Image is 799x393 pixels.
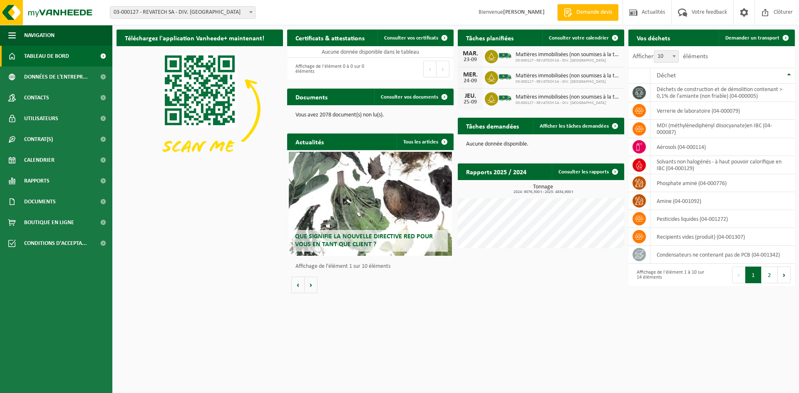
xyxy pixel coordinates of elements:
[117,30,273,46] h2: Téléchargez l'application Vanheede+ maintenant!
[516,94,620,101] span: Matières immobilisées (non soumises à la taxe)
[117,46,283,171] img: Download de VHEPlus App
[462,72,479,78] div: MER.
[287,30,373,46] h2: Certificats & attestations
[762,267,778,283] button: 2
[24,87,49,108] span: Contacts
[24,233,87,254] span: Conditions d'accepta...
[516,73,620,79] span: Matières immobilisées (non soumises à la taxe)
[628,30,678,46] h2: Vos déchets
[650,102,795,120] td: verrerie de laboratoire (04-000079)
[516,101,620,106] span: 03-000127 - REVATECH SA - DIV. [GEOGRAPHIC_DATA]
[557,4,618,21] a: Demande devis
[458,30,522,46] h2: Tâches planifiées
[24,171,50,191] span: Rapports
[650,156,795,174] td: solvants non halogénés - à haut pouvoir calorifique en IBC (04-000129)
[458,118,527,134] h2: Tâches demandées
[650,228,795,246] td: recipients vides (produit) (04-001307)
[498,91,512,105] img: BL-SO-LV
[24,129,53,150] span: Contrat(s)
[305,277,318,293] button: Volgende
[540,124,609,129] span: Afficher les tâches demandées
[295,264,449,269] p: Affichage de l'élément 1 sur 10 éléments
[289,152,452,256] a: Que signifie la nouvelle directive RED pour vous en tant que client ?
[516,58,620,63] span: 03-000127 - REVATECH SA - DIV. [GEOGRAPHIC_DATA]
[657,72,676,79] span: Déchet
[462,57,479,63] div: 23-09
[397,133,453,150] a: Tous les articles
[725,35,779,41] span: Demander un transport
[778,267,791,283] button: Next
[24,67,88,87] span: Données de l'entrepr...
[374,89,453,105] a: Consulter vos documents
[462,50,479,57] div: MAR.
[650,120,795,138] td: MDI (méthylènediphényl diisocyanate)en IBC (04-000087)
[24,108,58,129] span: Utilisateurs
[110,7,255,18] span: 03-000127 - REVATECH SA - DIV. MONSIN - JUPILLE-SUR-MEUSE
[654,51,678,62] span: 10
[287,46,454,58] td: Aucune donnée disponible dans le tableau
[287,133,332,150] h2: Actualités
[423,61,437,77] button: Previous
[650,138,795,156] td: aérosols (04-000114)
[650,210,795,228] td: pesticides liquides (04-001272)
[462,78,479,84] div: 24-09
[542,30,623,46] a: Consulter votre calendrier
[650,246,795,264] td: condensateurs ne contenant pas de PCB (04-001342)
[287,89,336,105] h2: Documents
[719,30,794,46] a: Demander un transport
[462,99,479,105] div: 25-09
[24,150,55,171] span: Calendrier
[650,192,795,210] td: amine (04-001092)
[381,94,438,100] span: Consulter vos documents
[384,35,438,41] span: Consulter vos certificats
[745,267,762,283] button: 1
[377,30,453,46] a: Consulter vos certificats
[533,118,623,134] a: Afficher les tâches demandées
[24,46,69,67] span: Tableau de bord
[462,93,479,99] div: JEU.
[650,84,795,102] td: déchets de construction et de démolition contenant > 0,1% de l'amiante (non friable) (04-000005)
[549,35,609,41] span: Consulter votre calendrier
[633,266,707,284] div: Affichage de l'élément 1 à 10 sur 14 éléments
[732,267,745,283] button: Previous
[24,25,55,46] span: Navigation
[295,233,433,248] span: Que signifie la nouvelle directive RED pour vous en tant que client ?
[552,163,623,180] a: Consulter les rapports
[24,212,74,233] span: Boutique en ligne
[498,70,512,84] img: BL-SO-LV
[498,49,512,63] img: BL-SO-LV
[110,6,256,19] span: 03-000127 - REVATECH SA - DIV. MONSIN - JUPILLE-SUR-MEUSE
[291,60,366,78] div: Affichage de l'élément 0 à 0 sur 0 éléments
[650,174,795,192] td: phosphate aminé (04-000776)
[291,277,305,293] button: Vorige
[295,112,445,118] p: Vous avez 2078 document(s) non lu(s).
[437,61,449,77] button: Next
[24,191,56,212] span: Documents
[574,8,614,17] span: Demande devis
[462,184,624,194] h3: Tonnage
[462,190,624,194] span: 2024: 9076,300 t - 2025: 4834,900 t
[654,50,679,63] span: 10
[516,79,620,84] span: 03-000127 - REVATECH SA - DIV. [GEOGRAPHIC_DATA]
[516,52,620,58] span: Matières immobilisées (non soumises à la taxe)
[466,141,616,147] p: Aucune donnée disponible.
[458,163,535,180] h2: Rapports 2025 / 2024
[503,9,545,15] strong: [PERSON_NAME]
[633,53,708,60] label: Afficher éléments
